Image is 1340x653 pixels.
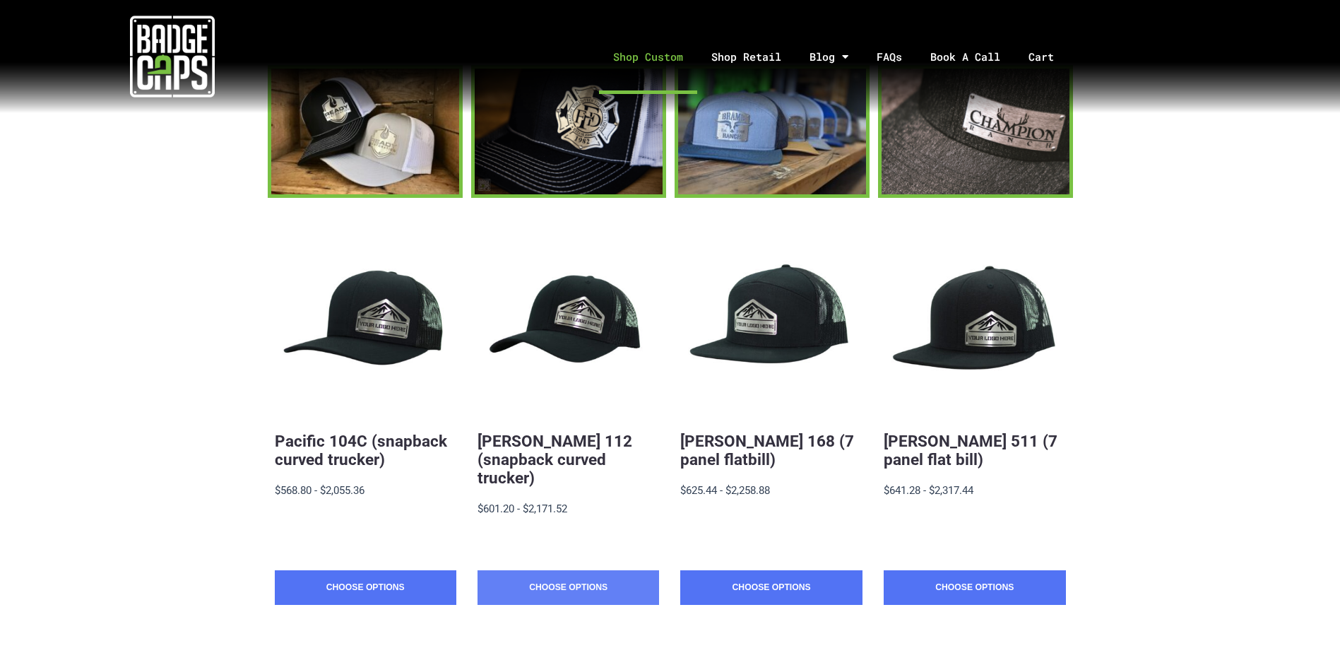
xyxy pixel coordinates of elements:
span: $625.44 - $2,258.88 [680,484,770,497]
button: BadgeCaps - Richardson 168 [680,233,862,415]
span: $601.20 - $2,171.52 [478,502,567,515]
a: [PERSON_NAME] 112 (snapback curved trucker) [478,432,632,487]
a: Book A Call [916,20,1014,94]
a: FFD BadgeCaps Fire Department Custom unique apparel [471,65,666,197]
a: Choose Options [680,570,862,606]
a: Cart [1014,20,1086,94]
a: Shop Retail [697,20,795,94]
a: [PERSON_NAME] 168 (7 panel flatbill) [680,432,854,469]
nav: Menu [344,20,1340,94]
img: badgecaps white logo with green acccent [130,14,215,99]
button: BadgeCaps - Richardson 511 [884,233,1065,415]
a: Shop Custom [599,20,697,94]
a: Blog [795,20,862,94]
a: Pacific 104C (snapback curved trucker) [275,432,447,469]
iframe: Chat Widget [1269,585,1340,653]
button: BadgeCaps - Pacific 104C [275,233,456,415]
span: $568.80 - $2,055.36 [275,484,364,497]
a: Choose Options [478,570,659,606]
a: FAQs [862,20,916,94]
button: BadgeCaps - Richardson 112 [478,233,659,415]
a: Choose Options [884,570,1065,606]
a: Choose Options [275,570,456,606]
span: $641.28 - $2,317.44 [884,484,973,497]
a: [PERSON_NAME] 511 (7 panel flat bill) [884,432,1057,469]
